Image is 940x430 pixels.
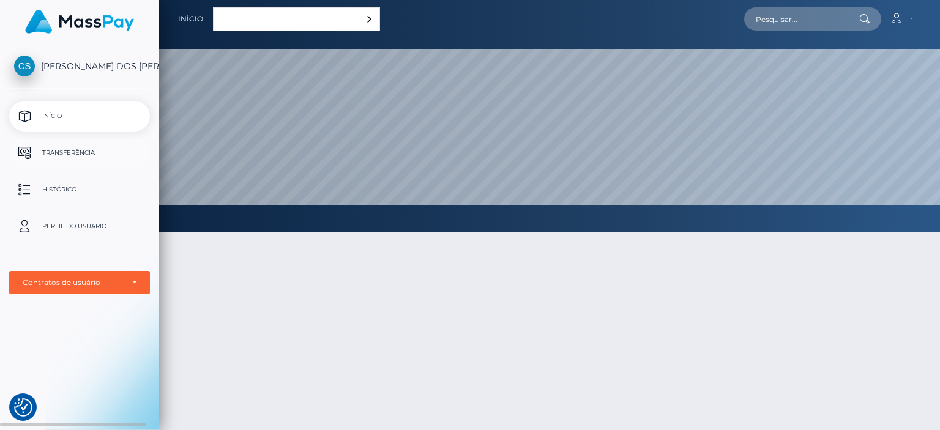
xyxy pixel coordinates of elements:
a: Transferência [9,138,150,168]
p: Transferência [14,144,145,162]
img: Revisit consent button [14,398,32,417]
button: Contratos de usuário [9,271,150,294]
a: Perfil do usuário [9,211,150,242]
a: Início [9,101,150,132]
div: Language [213,7,380,31]
a: Histórico [9,174,150,205]
aside: Language selected: Português (Brasil) [213,7,380,31]
p: Histórico [14,180,145,199]
span: [PERSON_NAME] DOS [PERSON_NAME] [9,61,150,72]
p: Perfil do usuário [14,217,145,235]
p: Início [14,107,145,125]
button: Consent Preferences [14,398,32,417]
input: Pesquisar... [744,7,859,31]
a: Português ([GEOGRAPHIC_DATA]) [214,8,379,31]
img: MassPay [25,10,134,34]
div: Contratos de usuário [23,278,123,287]
a: Início [178,6,203,32]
